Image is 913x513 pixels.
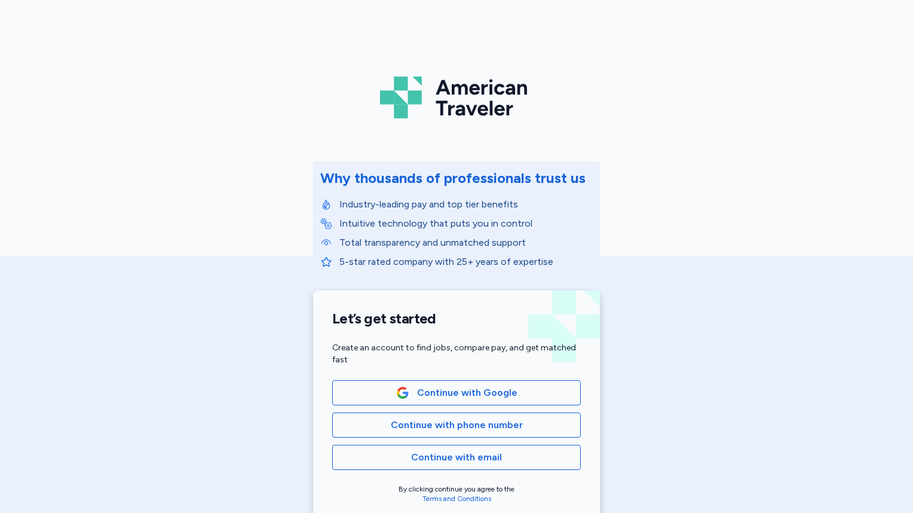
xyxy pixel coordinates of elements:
[332,484,581,503] div: By clicking continue you agree to the
[332,342,581,366] div: Create an account to find jobs, compare pay, and get matched fast
[411,450,502,465] span: Continue with email
[339,255,593,269] p: 5-star rated company with 25+ years of expertise
[380,72,533,123] img: Logo
[332,445,581,470] button: Continue with email
[332,380,581,405] button: Google LogoContinue with Google
[332,413,581,438] button: Continue with phone number
[396,386,409,399] img: Google Logo
[339,197,593,212] p: Industry-leading pay and top tier benefits
[339,236,593,250] p: Total transparency and unmatched support
[320,169,586,188] div: Why thousands of professionals trust us
[339,216,593,231] p: Intuitive technology that puts you in control
[417,386,517,400] span: Continue with Google
[391,418,523,432] span: Continue with phone number
[332,310,581,328] h1: Let’s get started
[422,494,491,503] a: Terms and Conditions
